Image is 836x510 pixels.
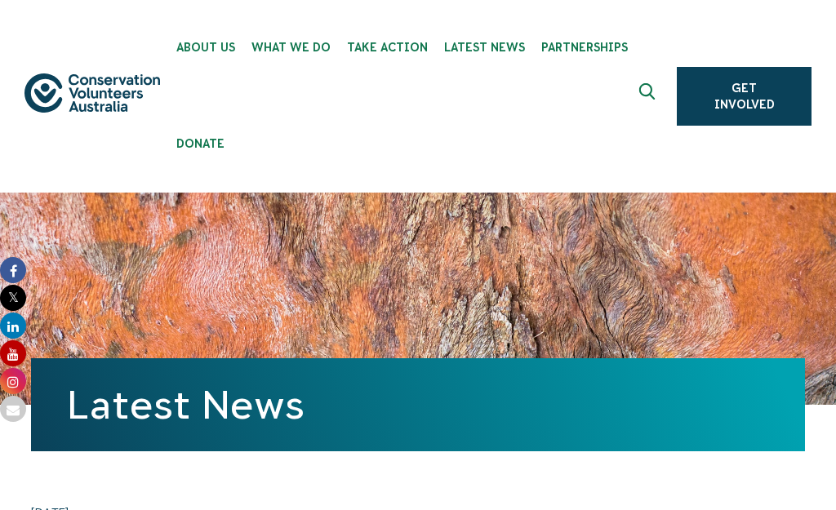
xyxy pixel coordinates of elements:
[67,383,305,427] a: Latest News
[541,41,628,54] span: Partnerships
[24,73,160,113] img: logo.svg
[347,41,428,54] span: Take Action
[677,67,812,126] a: Get Involved
[444,41,525,54] span: Latest News
[251,41,331,54] span: What We Do
[176,137,225,150] span: Donate
[639,83,660,109] span: Expand search box
[176,41,235,54] span: About Us
[629,77,669,116] button: Expand search box Close search box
